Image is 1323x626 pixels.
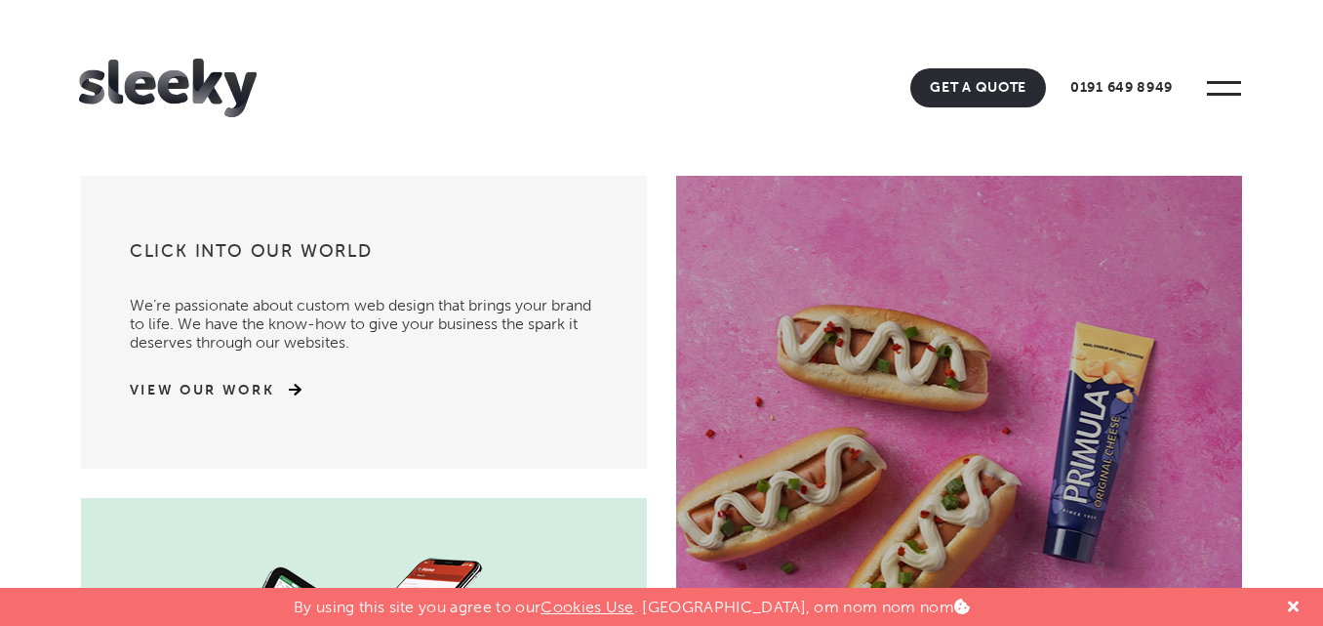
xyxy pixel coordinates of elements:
[130,239,598,276] h3: Click into our world
[294,588,970,616] p: By using this site you agree to our . [GEOGRAPHIC_DATA], om nom nom nom
[541,598,634,616] a: Cookies Use
[274,383,301,396] img: arrow
[130,381,275,400] a: View Our Work
[79,59,257,117] img: Sleeky Web Design Newcastle
[1051,68,1192,107] a: 0191 649 8949
[910,68,1046,107] a: Get A Quote
[130,276,598,352] p: We’re passionate about custom web design that brings your brand to life. We have the know-how to ...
